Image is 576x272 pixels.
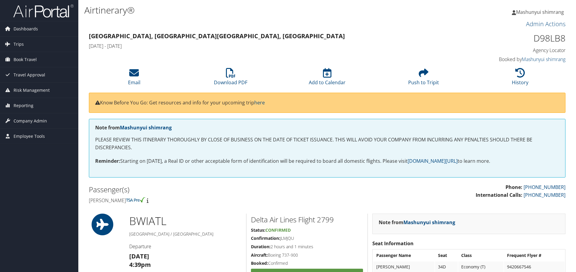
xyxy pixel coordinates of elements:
strong: Aircraft: [251,252,268,258]
th: Frequent Flyer # [504,250,565,261]
h5: 2 hours and 1 minutes [251,244,363,250]
h4: Agency Locator [453,47,565,54]
h4: Booked by [453,56,565,63]
a: [PHONE_NUMBER] [524,192,565,198]
h1: D98LB8 [453,32,565,45]
a: Mashunyui shimrang [512,3,570,21]
h4: [DATE] - [DATE] [89,43,444,49]
strong: Phone: [506,184,522,190]
th: Seat [435,250,458,261]
strong: Note from [379,219,455,226]
img: airportal-logo.png [13,4,74,18]
strong: Status: [251,227,265,233]
strong: International Calls: [476,192,522,198]
th: Class [458,250,503,261]
p: Starting on [DATE], a Real ID or other acceptable form of identification will be required to boar... [95,157,559,165]
a: Admin Actions [526,20,565,28]
h2: Passenger(s) [89,184,323,195]
strong: Booked: [251,260,268,266]
strong: Confirmation: [251,235,280,241]
span: Dashboards [14,21,38,36]
span: Travel Approval [14,67,45,82]
a: [PHONE_NUMBER] [524,184,565,190]
a: History [512,71,528,86]
h5: Boeing 737-900 [251,252,363,258]
a: Download PDF [214,71,247,86]
strong: Seat Information [372,240,414,247]
strong: Duration: [251,244,271,249]
a: Add to Calendar [309,71,346,86]
strong: [GEOGRAPHIC_DATA], [GEOGRAPHIC_DATA] [GEOGRAPHIC_DATA], [GEOGRAPHIC_DATA] [89,32,345,40]
a: Mashunyui shimrang [120,124,172,131]
p: PLEASE REVIEW THIS ITINERARY THOROUGHLY BY CLOSE OF BUSINESS ON THE DATE OF TICKET ISSUANCE. THIS... [95,136,559,151]
strong: 4:39pm [129,261,151,269]
h1: BWI ATL [129,214,242,229]
span: Company Admin [14,113,47,128]
p: Know Before You Go: Get resources and info for your upcoming trip [95,99,559,107]
span: Trips [14,37,24,52]
strong: Reminder: [95,158,120,164]
a: Push to Tripit [408,71,439,86]
span: Book Travel [14,52,37,67]
h5: JLMJQU [251,235,363,241]
h4: [PERSON_NAME] [89,197,323,204]
h5: Confirmed [251,260,363,266]
span: Risk Management [14,83,50,98]
a: Mashunyui shimrang [403,219,455,226]
a: Mashunyui shimrang [522,56,565,63]
span: Employee Tools [14,129,45,144]
span: Reporting [14,98,33,113]
a: here [254,99,265,106]
a: Email [128,71,140,86]
img: tsa-precheck.png [126,197,146,202]
span: Confirmed [265,227,291,233]
strong: Note from [95,124,172,131]
h4: Departure [129,243,242,250]
strong: [DATE] [129,252,149,260]
span: Mashunyui shimrang [516,9,564,15]
th: Passenger Name [373,250,434,261]
h1: Airtinerary® [84,4,408,17]
h2: Delta Air Lines Flight 2799 [251,215,363,225]
h5: [GEOGRAPHIC_DATA] / [GEOGRAPHIC_DATA] [129,231,242,237]
a: [DOMAIN_NAME][URL] [408,158,458,164]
